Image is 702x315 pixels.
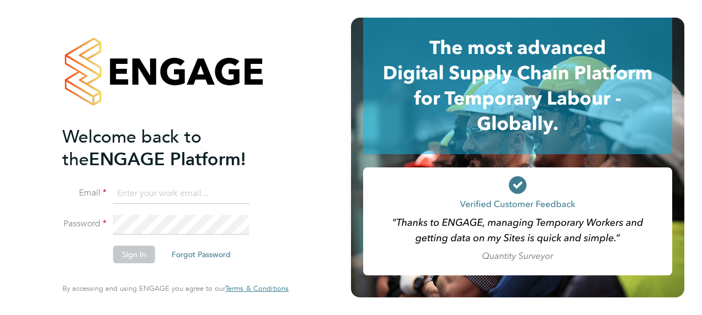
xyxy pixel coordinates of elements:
input: Enter your work email... [113,184,249,204]
span: Welcome back to the [62,126,201,170]
label: Email [62,187,107,199]
span: By accessing and using ENGAGE you agree to our [62,284,289,293]
h2: ENGAGE Platform! [62,126,278,171]
button: Sign In [113,246,155,263]
label: Password [62,218,107,230]
button: Forgot Password [163,246,240,263]
span: Terms & Conditions [225,284,289,293]
a: Terms & Conditions [225,284,289,293]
